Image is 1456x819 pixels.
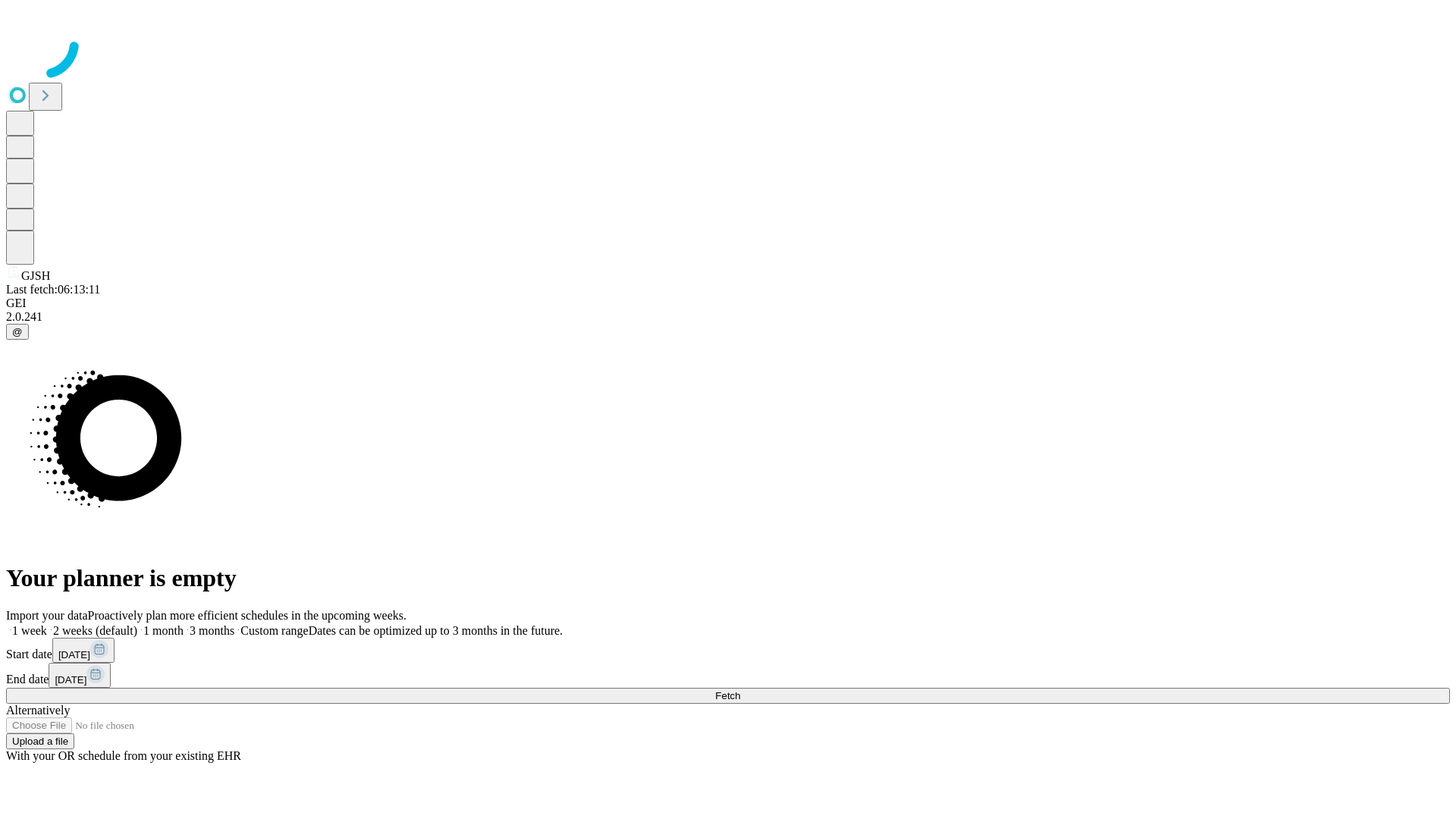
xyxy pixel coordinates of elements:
[12,326,23,337] span: @
[6,283,100,296] span: Last fetch: 06:13:11
[715,690,740,701] span: Fetch
[6,297,1450,310] div: GEI
[6,733,74,749] button: Upload a file
[21,269,50,282] span: GJSH
[6,688,1450,704] button: Fetch
[309,624,563,637] span: Dates can be optimized up to 3 months in the future.
[6,638,1450,663] div: Start date
[190,624,234,637] span: 3 months
[6,663,1450,688] div: End date
[6,324,29,340] button: @
[6,704,70,717] span: Alternatively
[6,564,1450,592] h1: Your planner is empty
[58,649,90,661] span: [DATE]
[55,674,86,686] span: [DATE]
[6,609,88,622] span: Import your data
[49,663,111,688] button: [DATE]
[52,638,115,663] button: [DATE]
[53,624,137,637] span: 2 weeks (default)
[6,310,1450,324] div: 2.0.241
[143,624,184,637] span: 1 month
[240,624,308,637] span: Custom range
[6,749,241,762] span: With your OR schedule from your existing EHR
[12,624,47,637] span: 1 week
[88,609,406,622] span: Proactively plan more efficient schedules in the upcoming weeks.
